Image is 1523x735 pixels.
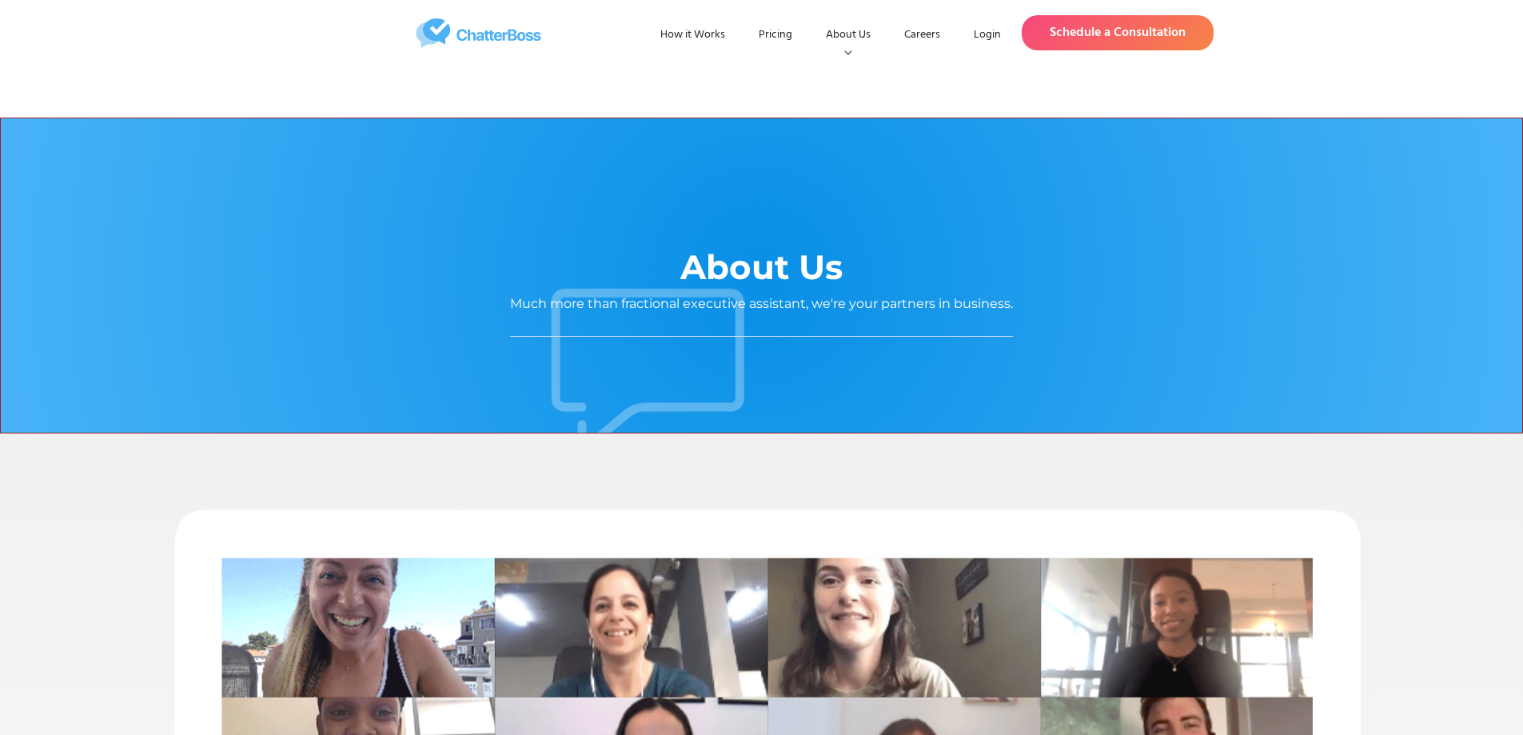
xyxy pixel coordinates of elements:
a: Login [961,21,1014,50]
h1: About Us [680,246,843,288]
div: Much more than fractional executive assistant, we're your partners in business. [510,296,1013,312]
a: Pricing [746,21,805,50]
a: home [309,18,648,48]
a: Careers [891,21,953,50]
div: About Us [826,27,871,43]
a: How it Works [648,21,738,50]
a: Schedule a Consultation [1022,15,1214,50]
div: About Us [813,21,883,50]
